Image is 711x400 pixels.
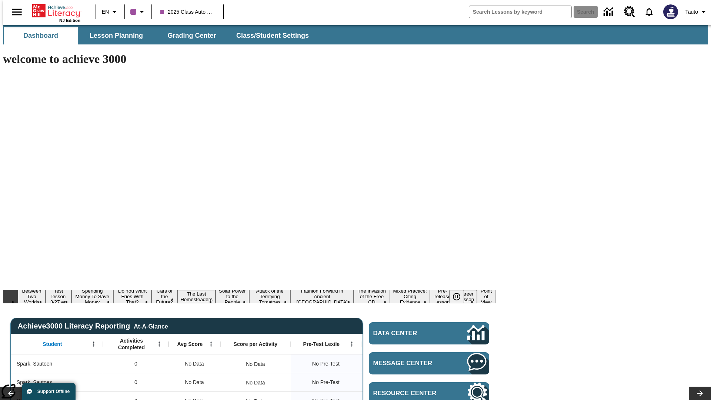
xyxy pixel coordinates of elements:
[134,322,168,330] div: At-A-Glance
[88,339,99,350] button: Open Menu
[155,27,229,44] button: Grading Center
[167,31,216,40] span: Grading Center
[151,287,177,306] button: Slide 5 Cars of the Future?
[177,341,203,347] span: Avg Score
[312,360,340,368] span: No Pre-Test, Spark, Sautoen
[303,341,340,347] span: Pre-Test Lexile
[134,360,137,368] span: 0
[181,356,207,371] span: No Data
[59,18,80,23] span: NJ Edition
[390,287,430,306] button: Slide 11 Mixed Practice: Citing Evidence
[290,287,354,306] button: Slide 9 Fashion Forward in Ancient Rome
[22,383,76,400] button: Support Offline
[37,389,70,394] span: Support Offline
[43,341,62,347] span: Student
[168,373,220,391] div: No Data, Spark, Sautoes
[373,390,445,397] span: Resource Center
[99,5,122,19] button: Language: EN, Select a language
[127,5,149,19] button: Class color is purple. Change class color
[103,373,168,391] div: 0, Spark, Sautoes
[469,6,571,18] input: search field
[361,373,431,391] div: No Data, Spark, Sautoes
[3,27,316,44] div: SubNavbar
[620,2,640,22] a: Resource Center, Will open in new tab
[154,339,165,350] button: Open Menu
[17,360,53,368] span: Spark, Sautoen
[103,354,168,373] div: 0, Spark, Sautoen
[373,330,443,337] span: Data Center
[346,339,357,350] button: Open Menu
[168,354,220,373] div: No Data, Spark, Sautoen
[216,287,249,306] button: Slide 7 Solar Power to the People
[663,4,678,19] img: Avatar
[236,31,309,40] span: Class/Student Settings
[430,287,455,306] button: Slide 12 Pre-release lesson
[689,387,711,400] button: Lesson carousel, Next
[3,52,495,66] h1: welcome to achieve 3000
[361,354,431,373] div: No Data, Spark, Sautoen
[3,25,708,44] div: SubNavbar
[17,379,52,386] span: Spark, Sautoes
[685,8,698,16] span: Tauto
[659,2,682,21] button: Select a new avatar
[234,341,278,347] span: Score per Activity
[373,360,445,367] span: Message Center
[682,5,711,19] button: Profile/Settings
[32,3,80,18] a: Home
[23,31,58,40] span: Dashboard
[113,287,152,306] button: Slide 4 Do You Want Fries With That?
[369,322,489,344] a: Data Center
[6,1,28,23] button: Open side menu
[134,379,137,386] span: 0
[177,290,216,303] button: Slide 6 The Last Homesteaders
[449,290,471,303] div: Pause
[477,287,495,306] button: Slide 14 Point of View
[181,375,207,390] span: No Data
[160,8,215,16] span: 2025 Class Auto Grade 13
[242,375,268,390] div: No Data, Spark, Sautoes
[206,339,217,350] button: Open Menu
[599,2,620,22] a: Data Center
[71,287,113,306] button: Slide 3 Spending Money To Save Money
[107,337,156,351] span: Activities Completed
[90,31,143,40] span: Lesson Planning
[369,352,489,374] a: Message Center
[249,287,290,306] button: Slide 8 Attack of the Terrifying Tomatoes
[18,322,168,330] span: Achieve3000 Literacy Reporting
[102,8,109,16] span: EN
[18,287,46,306] button: Slide 1 Between Two Worlds
[46,287,71,306] button: Slide 2 Test lesson 3/27 en
[32,3,80,23] div: Home
[4,27,78,44] button: Dashboard
[312,379,340,386] span: No Pre-Test, Spark, Sautoes
[230,27,315,44] button: Class/Student Settings
[242,357,268,371] div: No Data, Spark, Sautoen
[640,2,659,21] a: Notifications
[79,27,153,44] button: Lesson Planning
[449,290,464,303] button: Pause
[354,287,390,306] button: Slide 10 The Invasion of the Free CD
